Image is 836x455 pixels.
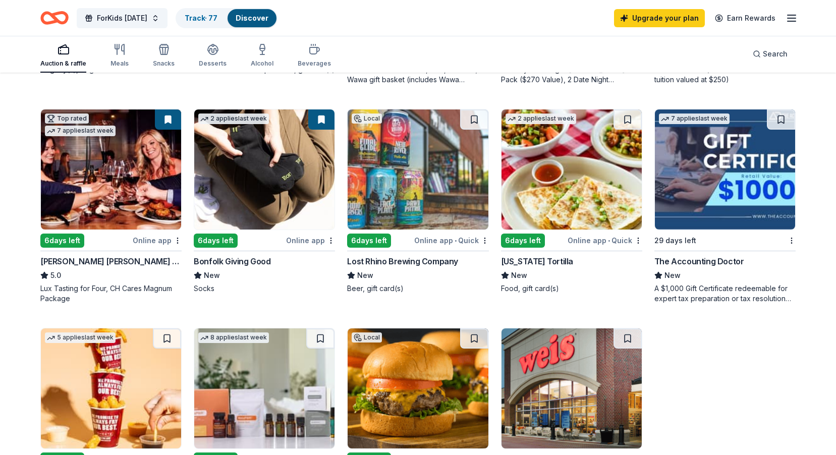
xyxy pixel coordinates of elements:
[298,39,331,73] button: Beverages
[357,269,373,281] span: New
[614,9,705,27] a: Upgrade your plan
[176,8,277,28] button: Track· 77Discover
[763,48,788,60] span: Search
[654,255,744,267] div: The Accounting Doctor
[45,332,116,343] div: 5 applies last week
[608,237,610,245] span: •
[501,234,545,248] div: 6 days left
[501,109,642,230] img: Image for California Tortilla
[511,269,527,281] span: New
[185,14,217,22] a: Track· 77
[348,328,488,448] img: Image for Titan Hospitality Group
[501,109,642,294] a: Image for California Tortilla2 applieslast week6days leftOnline app•Quick[US_STATE] TortillaNewFo...
[347,234,391,248] div: 6 days left
[204,269,220,281] span: New
[194,255,270,267] div: Bonfolk Giving Good
[298,60,331,68] div: Beverages
[77,8,168,28] button: ForKids [DATE]
[110,39,129,73] button: Meals
[501,255,573,267] div: [US_STATE] Tortilla
[654,65,796,85] div: Gift certificates (three months of basic tuition valued at $250)
[236,14,268,22] a: Discover
[41,328,181,448] img: Image for Sheetz
[501,283,642,294] div: Food, gift card(s)
[199,60,227,68] div: Desserts
[664,269,681,281] span: New
[286,234,335,247] div: Online app
[40,255,182,267] div: [PERSON_NAME] [PERSON_NAME] Winery and Restaurants
[654,235,696,247] div: 29 days left
[40,60,86,68] div: Auction & raffle
[40,283,182,304] div: Lux Tasting for Four, CH Cares Magnum Package
[41,109,181,230] img: Image for Cooper's Hawk Winery and Restaurants
[194,328,335,448] img: Image for doTERRA
[40,39,86,73] button: Auction & raffle
[194,109,335,294] a: Image for Bonfolk Giving Good2 applieslast week6days leftOnline appBonfolk Giving GoodNewSocks
[153,60,175,68] div: Snacks
[45,113,89,124] div: Top rated
[568,234,642,247] div: Online app Quick
[348,109,488,230] img: Image for Lost Rhino Brewing Company
[414,234,489,247] div: Online app Quick
[654,109,796,304] a: Image for The Accounting Doctor7 applieslast week29 days leftThe Accounting DoctorNewA $1,000 Gif...
[501,328,642,448] img: Image for Weis Markets
[745,44,796,64] button: Search
[347,255,458,267] div: Lost Rhino Brewing Company
[347,283,488,294] div: Beer, gift card(s)
[251,39,273,73] button: Alcohol
[199,39,227,73] button: Desserts
[198,332,269,343] div: 8 applies last week
[40,109,182,304] a: Image for Cooper's Hawk Winery and RestaurantsTop rated7 applieslast week6days leftOnline app[PER...
[655,109,795,230] img: Image for The Accounting Doctor
[501,65,642,85] div: 3 Family Scavenger [PERSON_NAME] Six Pack ($270 Value), 2 Date Night Scavenger [PERSON_NAME] Two ...
[455,237,457,245] span: •
[50,269,61,281] span: 5.0
[40,6,69,30] a: Home
[110,60,129,68] div: Meals
[198,113,269,124] div: 2 applies last week
[352,332,382,343] div: Local
[40,234,84,248] div: 6 days left
[97,12,147,24] span: ForKids [DATE]
[133,234,182,247] div: Online app
[347,109,488,294] a: Image for Lost Rhino Brewing CompanyLocal6days leftOnline app•QuickLost Rhino Brewing CompanyNewB...
[659,113,730,124] div: 7 applies last week
[352,113,382,124] div: Local
[194,234,238,248] div: 6 days left
[654,283,796,304] div: A $1,000 Gift Certificate redeemable for expert tax preparation or tax resolution services—recipi...
[251,60,273,68] div: Alcohol
[194,109,335,230] img: Image for Bonfolk Giving Good
[45,126,116,136] div: 7 applies last week
[153,39,175,73] button: Snacks
[506,113,576,124] div: 2 applies last week
[709,9,782,27] a: Earn Rewards
[194,283,335,294] div: Socks
[347,65,488,85] div: Wawa brand fruit drinks, teas, or water; Wawa gift basket (includes Wawa products and coupons)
